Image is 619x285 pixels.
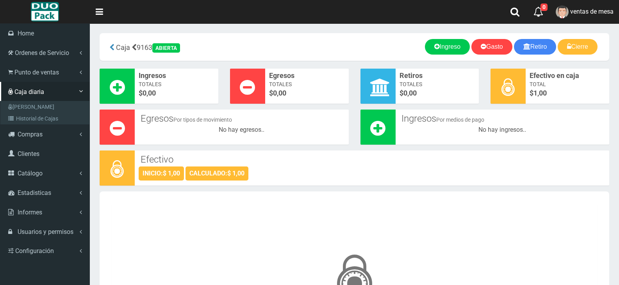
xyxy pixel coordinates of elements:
span: Compras [18,131,43,138]
span: Total [530,80,605,88]
div: No hay ingresos.. [400,126,606,135]
h3: Efectivo [141,154,603,165]
div: ABIERTA [152,43,180,53]
small: Por tipos de movimiento [173,117,232,123]
span: Egresos [269,71,345,81]
font: 0,00 [273,89,286,97]
span: 1,00 [533,89,547,97]
span: $ [269,88,345,98]
span: Retiros [400,71,475,81]
img: Logo grande [31,2,59,21]
font: 0,00 [143,89,156,97]
span: Punto de ventas [14,69,59,76]
img: User Image [556,5,569,18]
span: Informes [18,209,42,216]
span: Ordenes de Servicio [15,49,69,57]
span: Catálogo [18,170,43,177]
span: Totales [400,80,475,88]
span: $ [400,88,475,98]
span: Totales [139,80,214,88]
h3: Ingresos [401,113,604,124]
a: Historial de Cajas [2,113,89,124]
span: Totales [269,80,345,88]
a: Retiro [514,39,557,55]
span: 0 [541,4,548,11]
span: $ [530,88,605,98]
small: Por medios de pago [436,117,484,123]
span: Usuarios y permisos [18,228,73,235]
a: Gasto [471,39,512,55]
div: CALCULADO: [186,166,248,181]
span: Caja [116,43,130,51]
span: Configuración [15,247,54,255]
div: INICIO: [139,166,184,181]
span: Estadisticas [18,189,51,196]
strong: $ 1,00 [227,170,244,177]
h3: Egresos [141,113,343,124]
a: Cierre [558,39,598,55]
a: [PERSON_NAME] [2,101,89,113]
span: ventas de mesa [570,8,614,15]
div: No hay egresos.. [139,126,345,135]
span: Ingresos [139,71,214,81]
a: Ingreso [425,39,470,55]
span: Efectivo en caja [530,71,605,81]
strong: $ 1,00 [163,170,180,177]
span: Home [18,30,34,37]
span: Caja diaria [14,88,44,96]
span: $ [139,88,214,98]
span: Clientes [18,150,39,158]
div: 9163 [105,39,271,55]
font: 0,00 [403,89,417,97]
